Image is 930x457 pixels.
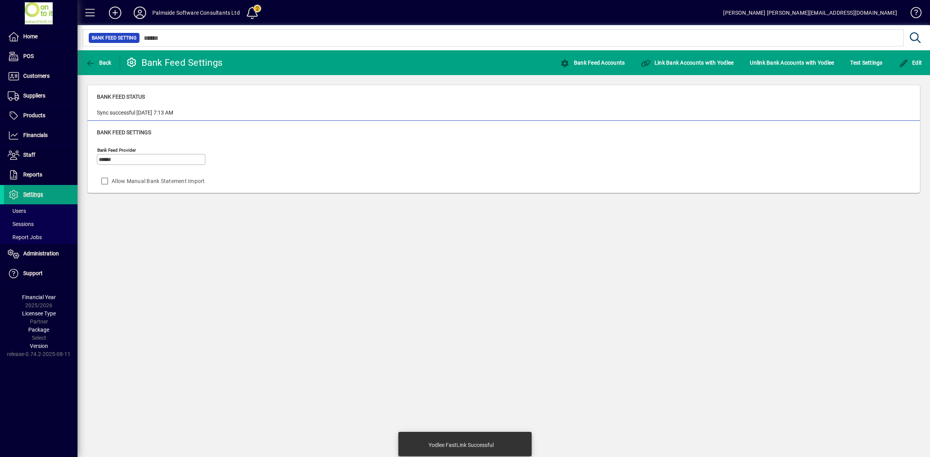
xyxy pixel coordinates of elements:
a: POS [4,47,77,66]
button: Add [103,6,127,20]
span: Products [23,112,45,118]
a: Products [4,106,77,125]
a: Sessions [4,217,77,231]
button: Back [84,56,114,70]
span: Customers [23,73,50,79]
span: Users [8,208,26,214]
span: Bank Feed Settings [97,129,151,135]
button: Unlink Bank Accounts with Yodlee [748,56,836,70]
span: Financials [23,132,48,138]
button: Bank Feed Accounts [558,56,627,70]
a: Reports [4,165,77,185]
span: Bank Feed Status [97,94,145,100]
a: Report Jobs [4,231,77,244]
span: Administration [23,250,59,257]
span: Reports [23,171,42,178]
a: Users [4,204,77,217]
a: Financials [4,126,77,145]
span: Version [30,343,48,349]
span: Link Bank Accounts with Yodlee [641,60,734,66]
span: Back [86,60,112,66]
span: Edit [899,60,922,66]
span: Sessions [8,221,34,227]
a: Staff [4,145,77,165]
span: Package [28,327,49,333]
mat-label: Bank Feed Provider [97,147,136,153]
span: Licensee Type [22,310,56,317]
button: Edit [897,56,924,70]
div: Yodlee FastLink Successful [429,441,494,449]
span: Bank Feed Setting [92,34,136,42]
span: Bank Feed Accounts [560,60,625,66]
a: Knowledge Base [905,2,920,27]
button: Profile [127,6,152,20]
span: Home [23,33,38,39]
a: Support [4,264,77,283]
span: Staff [23,152,35,158]
a: Suppliers [4,86,77,106]
button: Link Bank Accounts with Yodlee [639,56,735,70]
div: [PERSON_NAME] [PERSON_NAME][EMAIL_ADDRESS][DOMAIN_NAME] [723,7,897,19]
button: Test Settings [848,56,884,70]
div: Palmside Software Consultants Ltd [152,7,240,19]
span: Test Settings [850,56,882,69]
span: Support [23,270,43,276]
span: Unlink Bank Accounts with Yodlee [750,56,834,69]
a: Home [4,27,77,46]
span: Settings [23,191,43,197]
span: Report Jobs [8,234,42,240]
div: Sync successful [DATE] 7:13 AM [97,109,173,117]
app-page-header-button: Back [77,56,120,70]
span: Financial Year [22,294,56,300]
div: Bank Feed Settings [126,56,223,69]
a: Customers [4,67,77,86]
span: POS [23,53,34,59]
a: Administration [4,244,77,264]
span: Suppliers [23,92,45,99]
